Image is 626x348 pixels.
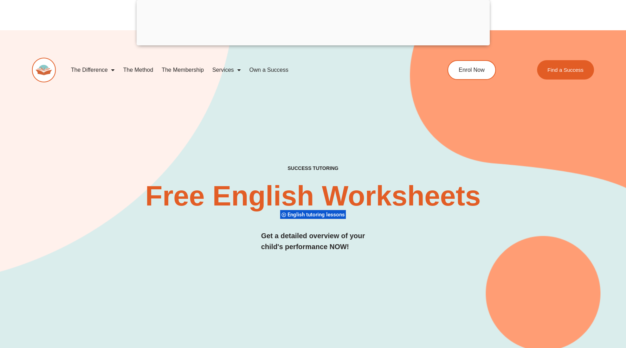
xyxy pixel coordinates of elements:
h4: SUCCESS TUTORING​ [230,165,396,171]
div: English tutoring lessons [280,210,346,219]
nav: Menu [67,62,415,78]
span: English tutoring lessons [288,211,347,218]
a: The Method [119,62,157,78]
a: The Membership [157,62,208,78]
a: Own a Success [245,62,292,78]
h2: Free English Worksheets​ [128,182,499,210]
span: Enrol Now [459,67,485,73]
a: The Difference [67,62,119,78]
a: Services [208,62,245,78]
h3: Get a detailed overview of your child's performance NOW! [261,230,365,252]
a: Enrol Now [447,60,496,80]
iframe: Chat Widget [509,268,626,348]
span: Find a Success [548,67,584,72]
a: Find a Success [537,60,594,80]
